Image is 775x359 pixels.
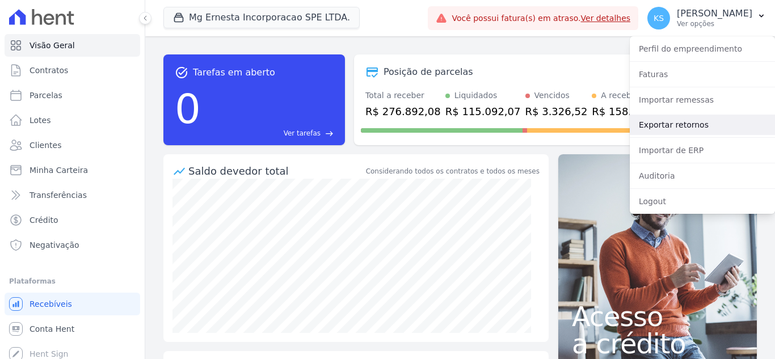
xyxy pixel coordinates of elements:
[9,274,136,288] div: Plataformas
[630,90,775,110] a: Importar remessas
[30,40,75,51] span: Visão Geral
[525,104,588,119] div: R$ 3.326,52
[188,163,364,179] div: Saldo devedor total
[581,14,631,23] a: Ver detalhes
[630,191,775,212] a: Logout
[5,293,140,315] a: Recebíveis
[677,19,752,28] p: Ver opções
[5,159,140,181] a: Minha Carteira
[205,128,334,138] a: Ver tarefas east
[630,64,775,85] a: Faturas
[5,184,140,206] a: Transferências
[445,104,521,119] div: R$ 115.092,07
[454,90,498,102] div: Liquidados
[30,214,58,226] span: Crédito
[175,66,188,79] span: task_alt
[5,34,140,57] a: Visão Geral
[5,318,140,340] a: Conta Hent
[5,209,140,231] a: Crédito
[654,14,664,22] span: KS
[284,128,321,138] span: Ver tarefas
[5,84,140,107] a: Parcelas
[534,90,570,102] div: Vencidos
[163,7,360,28] button: Mg Ernesta Incorporacao SPE LTDA.
[630,39,775,59] a: Perfil do empreendimento
[452,12,630,24] span: Você possui fatura(s) em atraso.
[572,303,743,330] span: Acesso
[366,166,540,176] div: Considerando todos os contratos e todos os meses
[30,115,51,126] span: Lotes
[30,164,88,176] span: Minha Carteira
[5,59,140,82] a: Contratos
[630,140,775,161] a: Importar de ERP
[572,330,743,357] span: a crédito
[30,90,62,101] span: Parcelas
[365,104,441,119] div: R$ 276.892,08
[630,115,775,135] a: Exportar retornos
[677,8,752,19] p: [PERSON_NAME]
[5,234,140,256] a: Negativação
[175,79,201,138] div: 0
[325,129,334,138] span: east
[30,298,72,310] span: Recebíveis
[592,104,667,119] div: R$ 158.473,49
[30,239,79,251] span: Negativação
[5,134,140,157] a: Clientes
[365,90,441,102] div: Total a receber
[30,65,68,76] span: Contratos
[384,65,473,79] div: Posição de parcelas
[30,140,61,151] span: Clientes
[630,166,775,186] a: Auditoria
[601,90,639,102] div: A receber
[5,109,140,132] a: Lotes
[30,323,74,335] span: Conta Hent
[193,66,275,79] span: Tarefas em aberto
[638,2,775,34] button: KS [PERSON_NAME] Ver opções
[30,189,87,201] span: Transferências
